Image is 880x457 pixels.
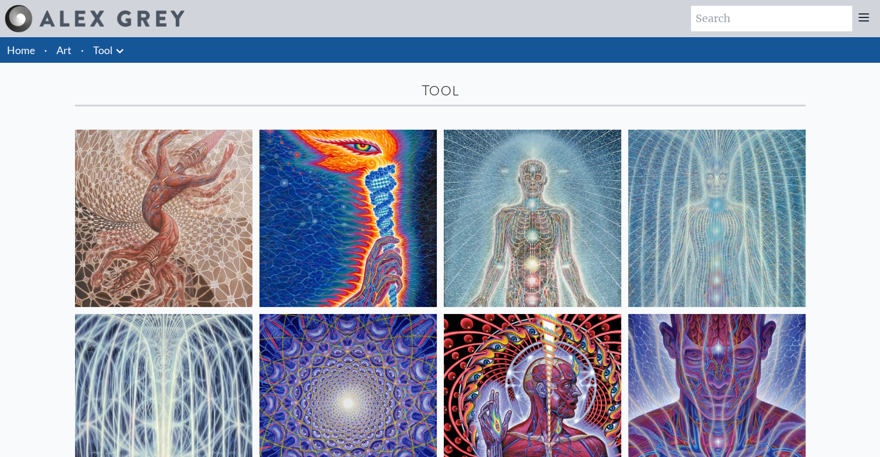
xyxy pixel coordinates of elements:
[40,37,52,63] li: ·
[7,44,35,56] a: Home
[75,81,806,100] div: Tool
[93,42,113,58] a: Tool
[56,42,72,58] a: Art
[691,6,852,31] input: Search
[76,37,88,63] li: ·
